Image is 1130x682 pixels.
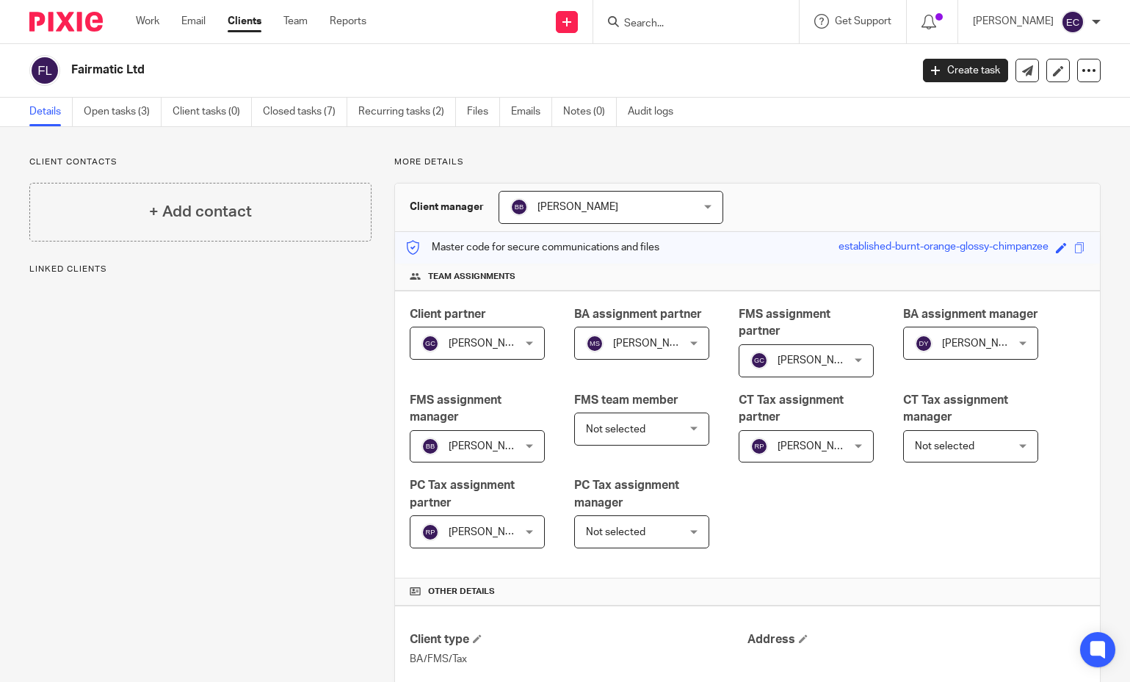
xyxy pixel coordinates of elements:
[574,479,679,508] span: PC Tax assignment manager
[511,98,552,126] a: Emails
[449,527,529,537] span: [PERSON_NAME]
[750,352,768,369] img: svg%3E
[149,200,252,223] h4: + Add contact
[410,479,515,508] span: PC Tax assignment partner
[421,438,439,455] img: svg%3E
[428,271,515,283] span: Team assignments
[71,62,735,78] h2: Fairmatic Ltd
[228,14,261,29] a: Clients
[421,335,439,352] img: svg%3E
[586,424,645,435] span: Not selected
[29,264,372,275] p: Linked clients
[358,98,456,126] a: Recurring tasks (2)
[410,632,747,647] h4: Client type
[29,98,73,126] a: Details
[29,12,103,32] img: Pixie
[449,338,529,349] span: [PERSON_NAME]
[574,308,702,320] span: BA assignment partner
[84,98,162,126] a: Open tasks (3)
[563,98,617,126] a: Notes (0)
[839,239,1048,256] div: established-burnt-orange-glossy-chimpanzee
[406,240,659,255] p: Master code for secure communications and files
[778,441,858,451] span: [PERSON_NAME]
[173,98,252,126] a: Client tasks (0)
[923,59,1008,82] a: Create task
[973,14,1054,29] p: [PERSON_NAME]
[136,14,159,29] a: Work
[283,14,308,29] a: Team
[835,16,891,26] span: Get Support
[410,394,501,423] span: FMS assignment manager
[903,308,1038,320] span: BA assignment manager
[586,527,645,537] span: Not selected
[739,308,830,337] span: FMS assignment partner
[586,335,604,352] img: svg%3E
[410,652,747,667] p: BA/FMS/Tax
[421,523,439,541] img: svg%3E
[915,335,932,352] img: svg%3E
[574,394,678,406] span: FMS team member
[449,441,529,451] span: [PERSON_NAME]
[628,98,684,126] a: Audit logs
[613,338,694,349] span: [PERSON_NAME]
[1061,10,1084,34] img: svg%3E
[750,438,768,455] img: svg%3E
[263,98,347,126] a: Closed tasks (7)
[410,308,486,320] span: Client partner
[330,14,366,29] a: Reports
[394,156,1101,168] p: More details
[915,441,974,451] span: Not selected
[29,156,372,168] p: Client contacts
[903,394,1008,423] span: CT Tax assignment manager
[181,14,206,29] a: Email
[29,55,60,86] img: svg%3E
[942,338,1023,349] span: [PERSON_NAME]
[747,632,1085,647] h4: Address
[537,202,618,212] span: [PERSON_NAME]
[428,586,495,598] span: Other details
[739,394,844,423] span: CT Tax assignment partner
[467,98,500,126] a: Files
[510,198,528,216] img: svg%3E
[623,18,755,31] input: Search
[778,355,858,366] span: [PERSON_NAME]
[410,200,484,214] h3: Client manager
